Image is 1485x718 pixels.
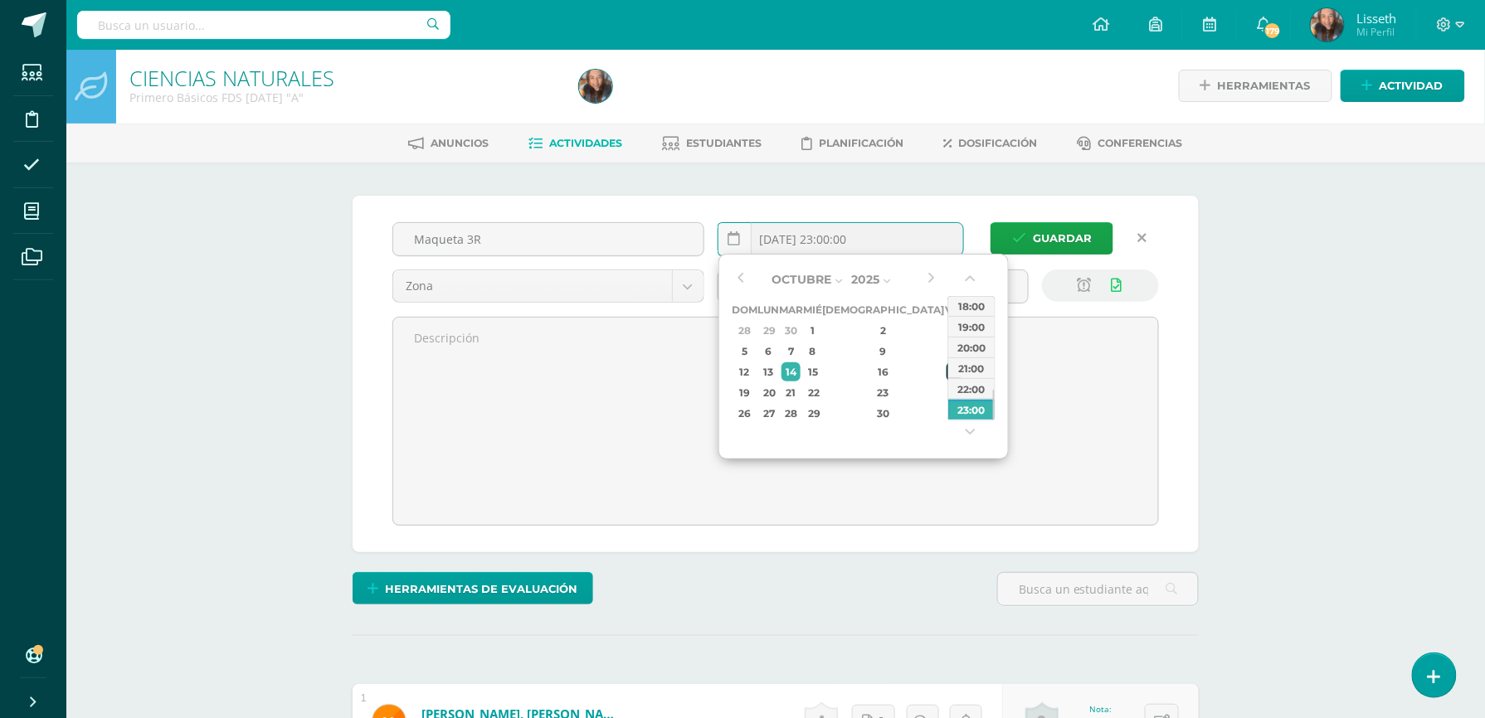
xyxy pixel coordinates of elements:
a: Actividades [529,130,623,157]
div: 28 [734,321,755,340]
input: Título [393,223,704,255]
div: 23 [835,383,932,402]
div: 20:00 [948,337,995,357]
span: Actividades [550,137,623,149]
div: 1 [806,321,820,340]
th: Lun [757,299,779,320]
div: 30 [781,321,801,340]
div: 6 [760,342,777,361]
span: Estudiantes [687,137,762,149]
div: 19 [734,383,755,402]
a: CIENCIAS NATURALES [129,64,334,92]
span: Octubre [772,272,831,287]
div: Primero Básicos FDS Domingo 'A' [129,90,559,105]
div: 7 [781,342,801,361]
div: 29 [760,321,777,340]
div: 12 [734,362,755,381]
div: 21 [781,383,801,402]
a: Anuncios [409,130,489,157]
span: Lisseth [1356,10,1396,27]
input: Busca un estudiante aquí... [998,573,1198,605]
a: Herramientas [1179,70,1332,102]
th: Vie [944,299,963,320]
span: Herramientas de evaluación [386,574,578,604]
div: 16 [835,362,932,381]
div: 24 [947,383,962,402]
div: 14 [781,362,801,381]
span: Anuncios [431,137,489,149]
div: 3 [947,321,962,340]
div: 5 [734,342,755,361]
div: 28 [781,404,801,423]
div: 21:00 [948,357,995,378]
th: Dom [732,299,757,320]
input: Busca un usuario... [77,11,450,39]
span: 2025 [851,272,879,287]
th: Mié [803,299,822,320]
div: 15 [806,362,820,381]
div: 9 [835,342,932,361]
span: Planificación [820,137,904,149]
div: 30 [835,404,932,423]
div: 8 [806,342,820,361]
div: 20 [760,383,777,402]
div: 23:00 [948,399,995,420]
span: Actividad [1380,70,1444,101]
div: 19:00 [948,316,995,337]
div: 18:00 [948,295,995,316]
th: [DEMOGRAPHIC_DATA] [822,299,944,320]
a: Zona [393,270,704,302]
img: 50ef0ebc2c03f9b8a512d3f397078521.png [1311,8,1344,41]
div: 26 [734,404,755,423]
button: Guardar [991,222,1113,255]
div: 13 [760,362,777,381]
span: Dosificación [959,137,1038,149]
div: 2 [835,321,932,340]
span: Mi Perfil [1356,25,1396,39]
a: Planificación [802,130,904,157]
div: Nota: [1074,703,1127,715]
a: Conferencias [1078,130,1183,157]
div: 17 [947,362,962,381]
th: Mar [779,299,803,320]
span: Zona [406,270,660,302]
a: Actividad [1341,70,1465,102]
span: Herramientas [1218,70,1311,101]
span: Guardar [1033,223,1092,254]
a: Dosificación [944,130,1038,157]
img: 50ef0ebc2c03f9b8a512d3f397078521.png [579,70,612,103]
div: 27 [760,404,777,423]
div: 10 [947,342,962,361]
a: Herramientas de evaluación [353,572,593,604]
h1: CIENCIAS NATURALES [129,66,559,90]
div: 22:00 [948,378,995,399]
div: 31 [947,404,962,423]
input: Fecha de entrega [718,223,963,255]
span: 179 [1263,22,1282,40]
a: Estudiantes [663,130,762,157]
span: Conferencias [1098,137,1183,149]
div: 29 [806,404,820,423]
div: 22 [806,383,820,402]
